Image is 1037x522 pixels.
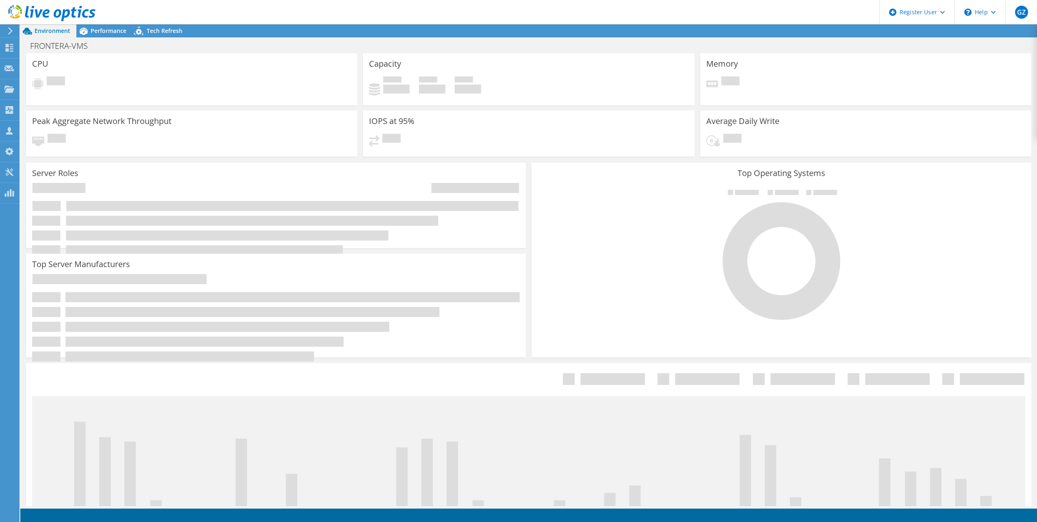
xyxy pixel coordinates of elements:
[91,27,126,35] span: Performance
[383,76,401,85] span: Used
[32,260,130,269] h3: Top Server Manufacturers
[419,76,437,85] span: Free
[32,169,78,178] h3: Server Roles
[721,76,740,87] span: Pending
[369,59,401,68] h3: Capacity
[32,59,48,68] h3: CPU
[455,85,481,94] h4: 0 GiB
[48,134,66,145] span: Pending
[706,59,738,68] h3: Memory
[706,117,779,126] h3: Average Daily Write
[1015,6,1028,19] span: GZ
[32,117,171,126] h3: Peak Aggregate Network Throughput
[964,9,972,16] svg: \n
[26,41,100,50] h1: FRONTERA-VMS
[147,27,182,35] span: Tech Refresh
[383,85,410,94] h4: 0 GiB
[47,76,65,87] span: Pending
[419,85,445,94] h4: 0 GiB
[538,169,1025,178] h3: Top Operating Systems
[35,27,70,35] span: Environment
[369,117,414,126] h3: IOPS at 95%
[382,134,401,145] span: Pending
[455,76,473,85] span: Total
[723,134,742,145] span: Pending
